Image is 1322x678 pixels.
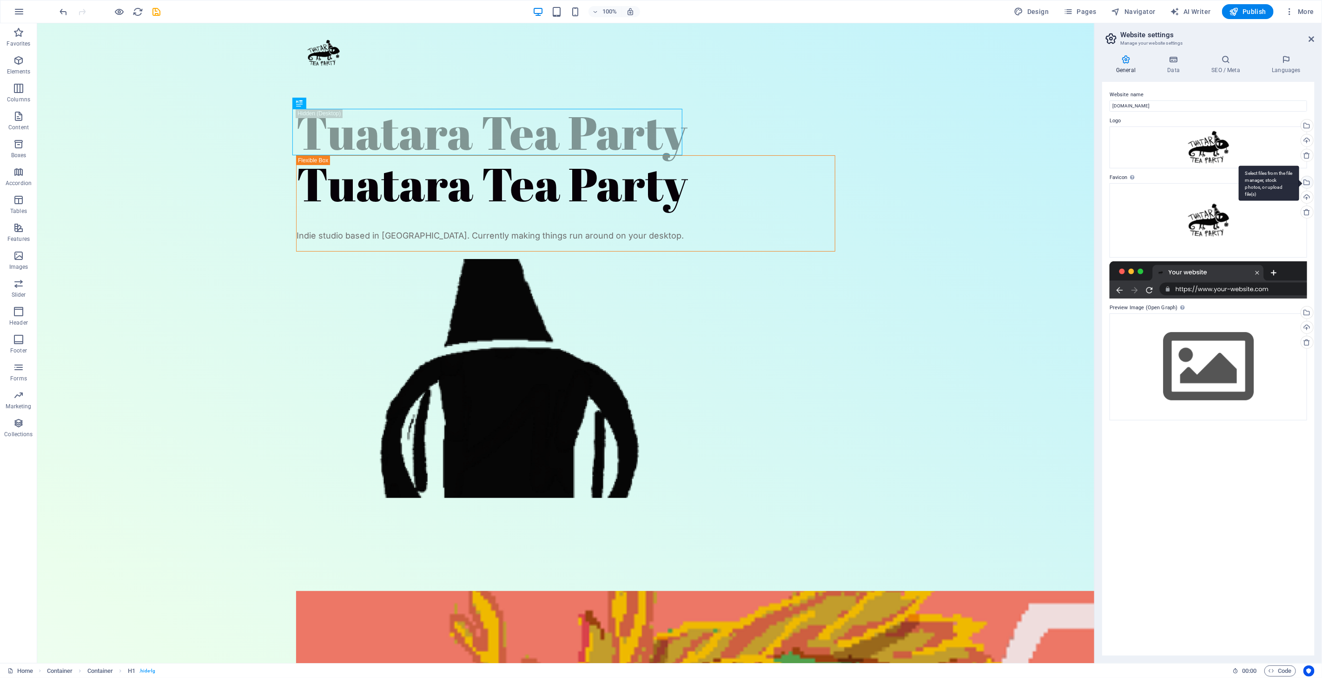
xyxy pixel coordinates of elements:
button: 100% [588,6,621,17]
h6: Session time [1232,665,1257,677]
p: Images [9,263,28,271]
div: Select files from the file manager, stock photos, or upload file(s) [1110,313,1307,420]
button: AI Writer [1167,4,1215,19]
label: Logo [1110,115,1307,126]
button: Click here to leave preview mode and continue editing [114,6,125,17]
p: Boxes [11,152,26,159]
button: Usercentrics [1303,665,1315,677]
p: Tables [10,207,27,215]
span: Pages [1064,7,1096,16]
i: Reload page [133,7,144,17]
button: Navigator [1108,4,1159,19]
button: save [151,6,162,17]
label: Favicon [1110,172,1307,183]
span: Click to select. Double-click to edit [47,665,73,677]
span: 00 00 [1242,665,1256,677]
span: Publish [1229,7,1266,16]
h2: Website settings [1120,31,1315,39]
span: : [1249,667,1250,674]
p: Accordion [6,179,32,187]
h4: General [1102,55,1153,74]
button: More [1281,4,1318,19]
button: Code [1264,665,1296,677]
div: Select files from the file manager, stock photos, or upload file(s) [1239,166,1299,201]
p: Features [7,235,30,243]
span: More [1285,7,1314,16]
p: Columns [7,96,30,103]
p: Footer [10,347,27,354]
h6: 100% [602,6,617,17]
h4: Data [1153,55,1197,74]
a: Select files from the file manager, stock photos, or upload file(s) [1301,176,1314,189]
button: undo [58,6,69,17]
input: Name... [1110,100,1307,112]
span: Click to select. Double-click to edit [87,665,113,677]
label: Preview Image (Open Graph) [1110,302,1307,313]
h3: Manage your website settings [1120,39,1296,47]
span: Code [1269,665,1292,677]
label: Website name [1110,89,1307,100]
span: AI Writer [1170,7,1211,16]
span: Design [1014,7,1049,16]
p: Collections [4,431,33,438]
i: Save (Ctrl+S) [152,7,162,17]
span: Navigator [1111,7,1156,16]
i: On resize automatically adjust zoom level to fit chosen device. [627,7,635,16]
p: Forms [10,375,27,382]
a: Click to cancel selection. Double-click to open Pages [7,665,33,677]
button: reload [132,6,144,17]
h4: SEO / Meta [1197,55,1258,74]
span: . hide-lg [139,665,156,677]
nav: breadcrumb [47,665,156,677]
span: Click to select. Double-click to edit [128,665,135,677]
p: Elements [7,68,31,75]
h4: Languages [1258,55,1315,74]
i: Undo: Change favicon (Ctrl+Z) [59,7,69,17]
button: Pages [1060,4,1100,19]
button: Publish [1222,4,1274,19]
p: Favorites [7,40,30,47]
p: Slider [12,291,26,299]
p: Marketing [6,403,31,410]
p: Content [8,124,29,131]
button: Design [1011,4,1053,19]
div: IMG_5472-mwG-k3riTM49ORMGDvlDMw.png [1110,126,1307,169]
p: Header [9,319,28,326]
div: IMG_5472-mwG-k3riTM49ORMGDvlDMw-IUiCPZC7Uw4tT0Vwng42OA.png [1110,183,1307,258]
